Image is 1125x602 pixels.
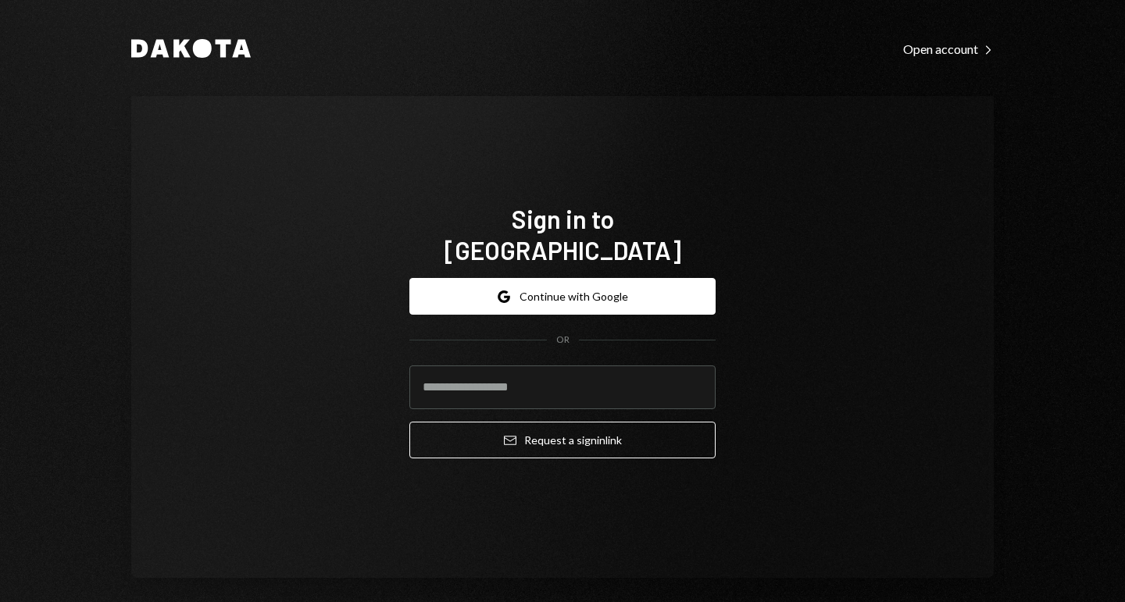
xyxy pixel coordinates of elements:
div: Open account [903,41,994,57]
div: OR [556,333,570,347]
h1: Sign in to [GEOGRAPHIC_DATA] [409,203,716,265]
a: Open account [903,40,994,57]
button: Request a signinlink [409,422,716,458]
button: Continue with Google [409,278,716,315]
